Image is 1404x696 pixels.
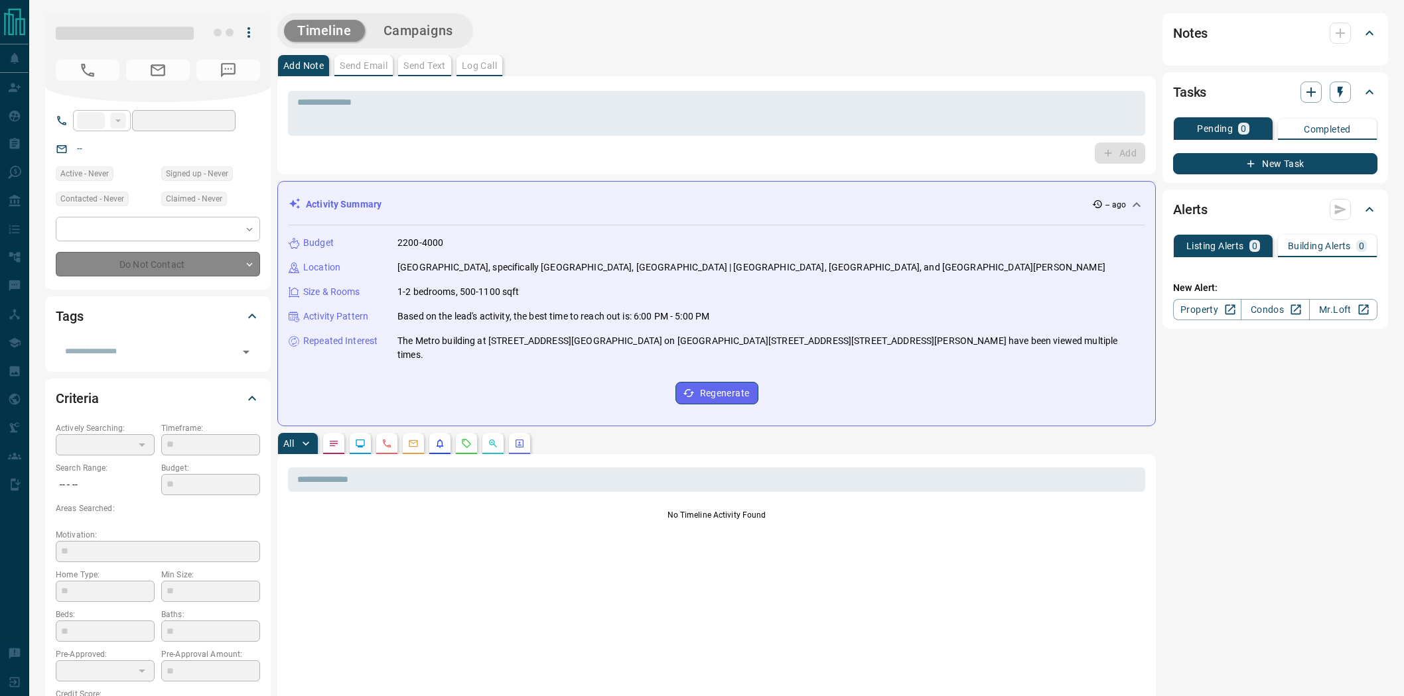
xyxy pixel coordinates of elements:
[56,462,155,474] p: Search Range:
[284,20,365,42] button: Timeline
[56,422,155,434] p: Actively Searching:
[397,261,1105,274] p: [GEOGRAPHIC_DATA], specifically [GEOGRAPHIC_DATA], [GEOGRAPHIC_DATA] | [GEOGRAPHIC_DATA], [GEOGRA...
[288,509,1145,521] p: No Timeline Activity Found
[1173,23,1208,44] h2: Notes
[1173,17,1377,49] div: Notes
[303,236,334,250] p: Budget
[56,388,99,409] h2: Criteria
[1241,299,1309,320] a: Condos
[382,438,392,449] svg: Calls
[306,198,382,211] p: Activity Summary
[355,438,366,449] svg: Lead Browsing Activity
[1252,241,1257,251] p: 0
[1173,76,1377,108] div: Tasks
[77,143,82,154] a: --
[60,167,109,180] span: Active - Never
[56,569,155,581] p: Home Type:
[196,60,260,81] span: No Number
[1197,124,1233,133] p: Pending
[283,61,324,70] p: Add Note
[56,60,119,81] span: No Number
[1186,241,1244,251] p: Listing Alerts
[56,306,83,327] h2: Tags
[514,438,525,449] svg: Agent Actions
[408,438,419,449] svg: Emails
[60,192,124,205] span: Contacted - Never
[1173,194,1377,225] div: Alerts
[1304,125,1351,134] p: Completed
[488,438,498,449] svg: Opportunities
[370,20,466,42] button: Campaigns
[1288,241,1351,251] p: Building Alerts
[397,285,520,299] p: 1-2 bedrooms, 500-1100 sqft
[461,438,472,449] svg: Requests
[161,462,260,474] p: Budget:
[1173,281,1377,295] p: New Alert:
[56,382,260,414] div: Criteria
[289,192,1145,217] div: Activity Summary-- ago
[397,236,443,250] p: 2200-4000
[1105,199,1126,211] p: -- ago
[435,438,445,449] svg: Listing Alerts
[303,285,360,299] p: Size & Rooms
[303,261,340,274] p: Location
[1173,299,1241,320] a: Property
[1173,82,1206,103] h2: Tasks
[166,167,228,180] span: Signed up - Never
[1309,299,1377,320] a: Mr.Loft
[161,648,260,660] p: Pre-Approval Amount:
[303,334,378,348] p: Repeated Interest
[1241,124,1246,133] p: 0
[303,310,368,323] p: Activity Pattern
[1173,153,1377,174] button: New Task
[161,569,260,581] p: Min Size:
[56,502,260,514] p: Areas Searched:
[1359,241,1364,251] p: 0
[161,422,260,434] p: Timeframe:
[283,439,294,448] p: All
[161,609,260,620] p: Baths:
[237,343,255,361] button: Open
[1173,199,1208,220] h2: Alerts
[56,529,260,541] p: Motivation:
[166,192,222,205] span: Claimed - Never
[56,474,155,496] p: -- - --
[56,300,260,332] div: Tags
[56,252,260,276] div: Do Not Contact
[56,609,155,620] p: Beds:
[126,60,190,81] span: No Email
[328,438,339,449] svg: Notes
[397,334,1145,362] p: The Metro building at [STREET_ADDRESS][GEOGRAPHIC_DATA] on [GEOGRAPHIC_DATA][STREET_ADDRESS][STRE...
[397,310,709,323] p: Based on the lead's activity, the best time to reach out is: 6:00 PM - 5:00 PM
[56,648,155,660] p: Pre-Approved:
[675,382,758,404] button: Regenerate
